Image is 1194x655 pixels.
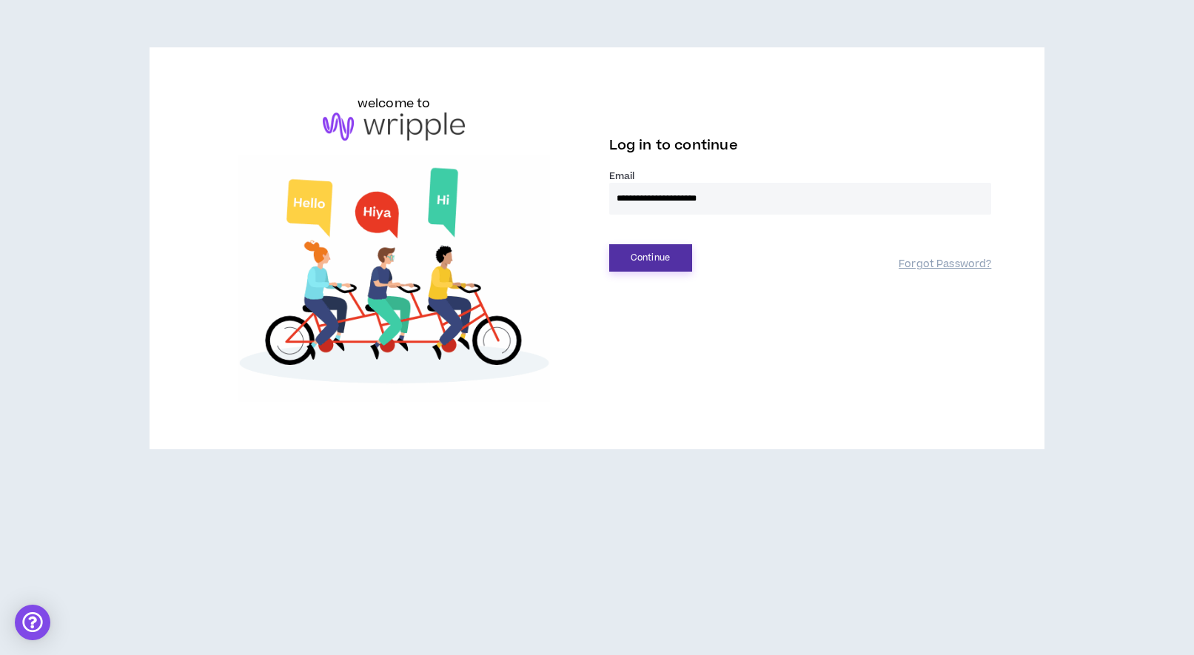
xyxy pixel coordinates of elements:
[203,155,586,402] img: Welcome to Wripple
[358,95,431,112] h6: welcome to
[899,258,991,272] a: Forgot Password?
[609,136,738,155] span: Log in to continue
[609,244,692,272] button: Continue
[15,605,50,640] div: Open Intercom Messenger
[323,112,465,141] img: logo-brand.png
[609,169,992,183] label: Email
